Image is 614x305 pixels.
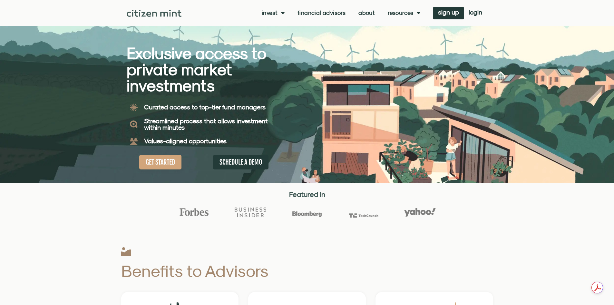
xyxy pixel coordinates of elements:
b: Streamlined process that allows investment within minutes [144,117,268,131]
b: Values-aligned opportunities [144,137,227,145]
span: SCHEDULE A DEMO [219,158,262,166]
span: login [469,10,482,15]
a: sign up [433,7,464,19]
b: Curated access to top-tier fund managers [144,103,266,111]
a: SCHEDULE A DEMO [213,155,268,169]
a: Resources [388,10,420,16]
img: Forbes Logo [178,208,210,216]
span: sign up [438,10,459,15]
strong: Featured In [289,190,325,198]
a: login [464,7,487,19]
h2: Benefits to Advisors [121,263,365,279]
nav: Menu [262,10,420,16]
a: Invest [262,10,285,16]
a: About [358,10,375,16]
img: Citizen Mint [127,10,182,17]
span: GET STARTED [146,158,175,166]
a: Financial Advisors [297,10,346,16]
a: GET STARTED [139,155,181,169]
h2: Exclusive access to private market investments [127,45,285,94]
